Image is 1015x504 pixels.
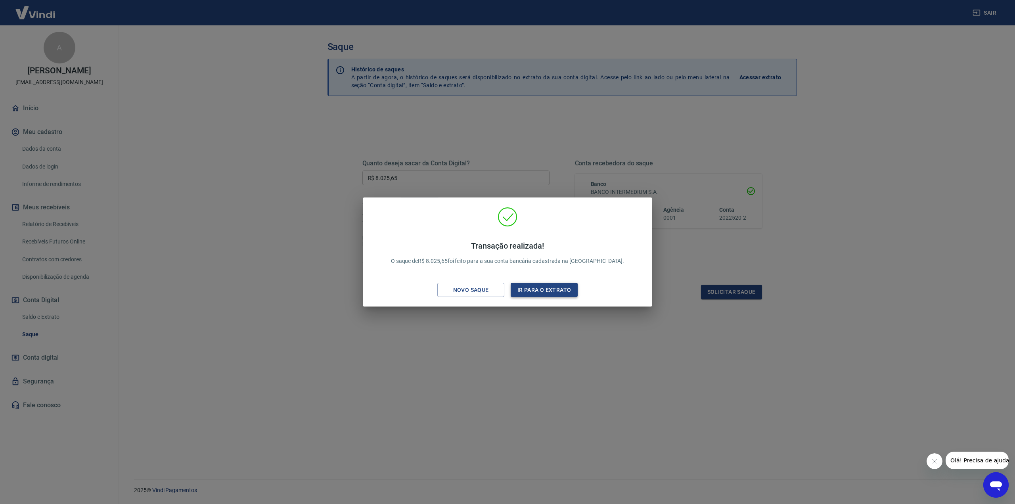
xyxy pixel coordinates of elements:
iframe: Button to launch messaging window [983,472,1009,498]
div: Novo saque [444,285,498,295]
h4: Transação realizada! [391,241,624,251]
iframe: Message from company [946,452,1009,469]
iframe: Close message [927,453,942,469]
span: Olá! Precisa de ajuda? [5,6,67,12]
p: O saque de R$ 8.025,65 foi feito para a sua conta bancária cadastrada na [GEOGRAPHIC_DATA]. [391,241,624,265]
button: Novo saque [437,283,504,297]
button: Ir para o extrato [511,283,578,297]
